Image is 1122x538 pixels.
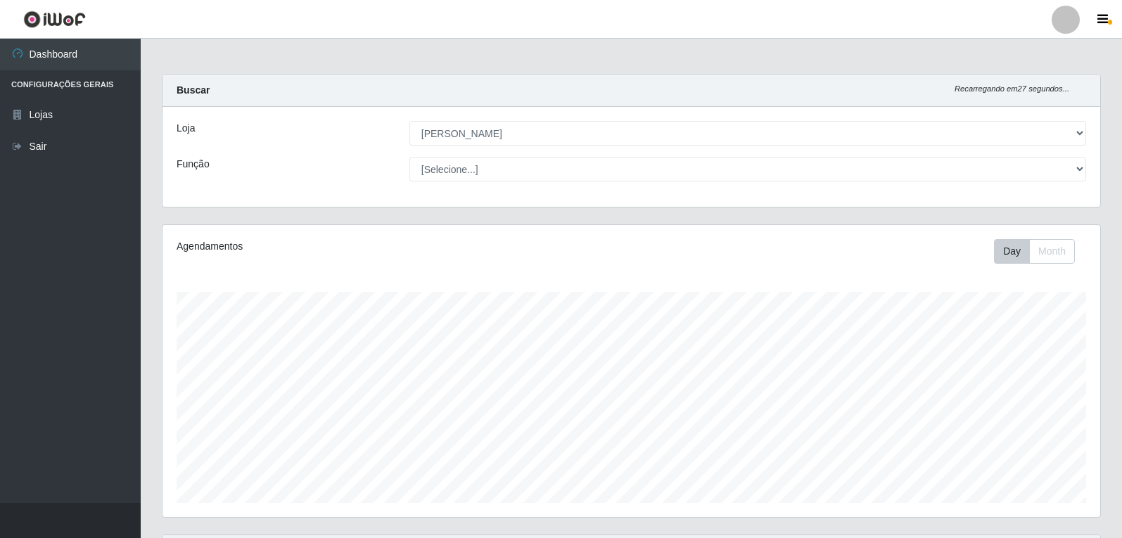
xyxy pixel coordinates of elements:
div: First group [994,239,1075,264]
i: Recarregando em 27 segundos... [955,84,1069,93]
button: Day [994,239,1030,264]
label: Loja [177,121,195,136]
img: CoreUI Logo [23,11,86,28]
label: Função [177,157,210,172]
div: Agendamentos [177,239,543,254]
button: Month [1029,239,1075,264]
strong: Buscar [177,84,210,96]
div: Toolbar with button groups [994,239,1086,264]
